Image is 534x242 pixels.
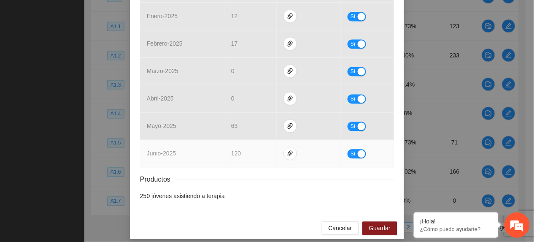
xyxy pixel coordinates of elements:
span: paper-clip [284,68,297,75]
span: paper-clip [284,13,297,20]
button: paper-clip [283,120,297,133]
span: 120 [231,150,241,157]
button: paper-clip [283,10,297,23]
span: abril - 2025 [147,95,174,102]
span: Sí [351,150,356,159]
span: 12 [231,13,238,20]
span: Estamos en línea. [49,76,116,161]
span: Sí [351,12,356,22]
span: Sí [351,122,356,131]
span: 17 [231,41,238,47]
textarea: Escriba su mensaje y pulse “Intro” [4,156,161,186]
span: Cancelar [329,224,352,233]
span: junio - 2025 [147,150,176,157]
li: 250 jóvenes asistiendo a terapia [140,192,394,201]
span: Sí [351,40,356,49]
span: enero - 2025 [147,13,178,20]
span: marzo - 2025 [147,68,178,75]
span: Guardar [369,224,391,233]
span: paper-clip [284,95,297,102]
span: paper-clip [284,123,297,130]
span: Productos [140,174,177,185]
span: mayo - 2025 [147,123,176,130]
span: 63 [231,123,238,130]
span: febrero - 2025 [147,41,183,47]
button: paper-clip [283,147,297,160]
span: paper-clip [284,41,297,47]
span: 0 [231,95,235,102]
button: paper-clip [283,92,297,106]
span: Sí [351,95,356,104]
p: ¿Cómo puedo ayudarte? [420,226,492,232]
button: Cancelar [322,222,359,235]
button: Guardar [362,222,397,235]
span: Sí [351,67,356,76]
button: paper-clip [283,65,297,78]
div: ¡Hola! [420,218,492,225]
span: paper-clip [284,150,297,157]
div: Chatee con nosotros ahora [44,43,142,54]
div: Minimizar ventana de chat en vivo [138,4,159,24]
button: paper-clip [283,37,297,51]
span: 0 [231,68,235,75]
